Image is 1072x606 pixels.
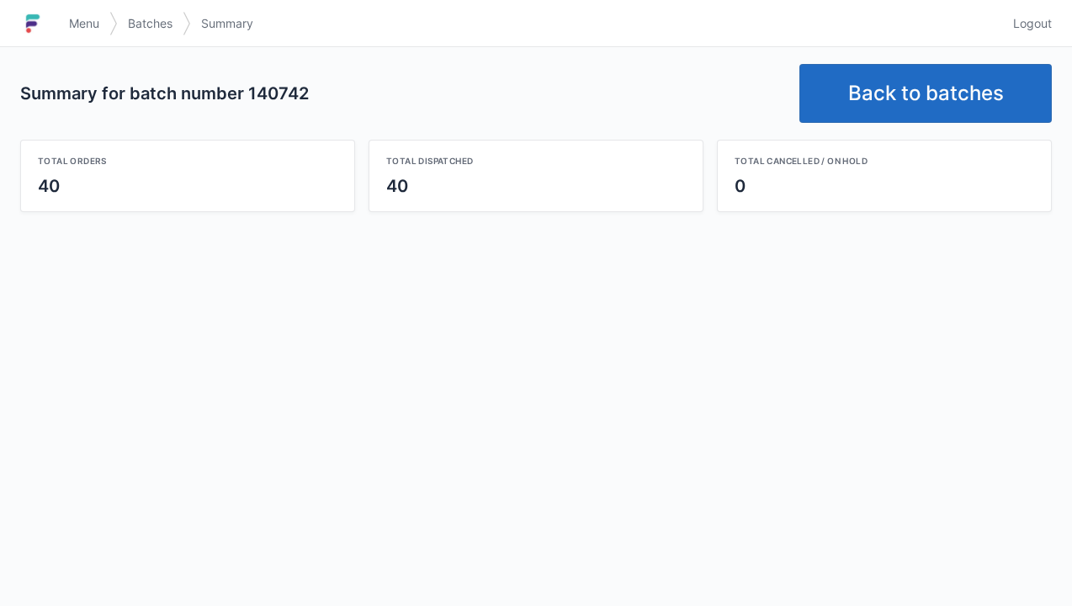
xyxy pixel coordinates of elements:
div: Total dispatched [386,154,686,167]
a: Summary [191,8,263,39]
h2: Summary for batch number 140742 [20,82,786,105]
span: Menu [69,15,99,32]
a: Menu [59,8,109,39]
img: svg> [109,3,118,44]
span: Batches [128,15,172,32]
div: 40 [38,174,337,198]
img: svg> [183,3,191,44]
div: Total cancelled / on hold [735,154,1034,167]
span: Logout [1013,15,1052,32]
img: logo-small.jpg [20,10,45,37]
div: Total orders [38,154,337,167]
div: 0 [735,174,1034,198]
a: Logout [1003,8,1052,39]
span: Summary [201,15,253,32]
div: 40 [386,174,686,198]
a: Batches [118,8,183,39]
a: Back to batches [799,64,1052,123]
